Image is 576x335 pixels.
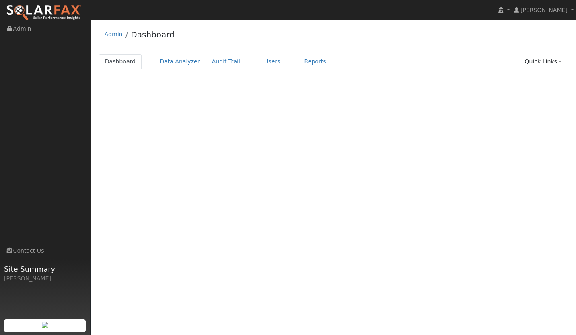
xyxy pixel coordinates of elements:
[6,4,82,21] img: SolarFax
[4,264,86,274] span: Site Summary
[298,54,332,69] a: Reports
[154,54,206,69] a: Data Analyzer
[520,7,568,13] span: [PERSON_NAME]
[42,322,48,328] img: retrieve
[131,30,175,39] a: Dashboard
[258,54,286,69] a: Users
[206,54,246,69] a: Audit Trail
[105,31,123,37] a: Admin
[518,54,568,69] a: Quick Links
[4,274,86,283] div: [PERSON_NAME]
[99,54,142,69] a: Dashboard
